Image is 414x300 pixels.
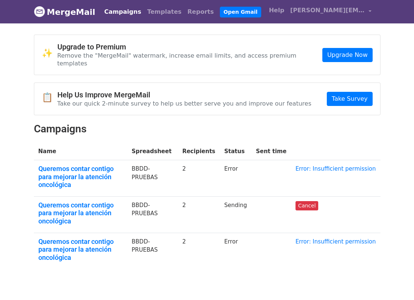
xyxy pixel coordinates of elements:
[34,6,45,17] img: MergeMail logo
[38,238,123,262] a: Queremos contar contigo para mejorar la atención oncológica
[57,52,323,67] p: Remove the "MergeMail" watermark, increase email limits, and access premium templates
[290,6,365,15] span: [PERSON_NAME][EMAIL_ADDRESS][DOMAIN_NAME]
[287,3,375,20] a: [PERSON_NAME][EMAIL_ADDRESS][DOMAIN_NAME]
[220,7,261,17] a: Open Gmail
[127,143,178,160] th: Spreadsheet
[296,165,376,172] a: Error: Insufficient permission
[178,196,220,233] td: 2
[34,123,380,135] h2: Campaigns
[252,143,291,160] th: Sent time
[42,48,57,59] span: ✨
[127,160,178,197] td: BBDD-PRUEBAS
[327,92,372,106] a: Take Survey
[127,233,178,269] td: BBDD-PRUEBAS
[178,143,220,160] th: Recipients
[377,264,414,300] iframe: Chat Widget
[296,201,318,210] a: Cancel
[220,233,252,269] td: Error
[184,4,217,19] a: Reports
[101,4,144,19] a: Campaigns
[34,143,127,160] th: Name
[220,196,252,233] td: Sending
[220,143,252,160] th: Status
[266,3,287,18] a: Help
[127,196,178,233] td: BBDD-PRUEBAS
[144,4,184,19] a: Templates
[57,42,323,51] h4: Upgrade to Premium
[42,92,57,103] span: 📋
[34,4,95,20] a: MergeMail
[322,48,372,62] a: Upgrade Now
[178,233,220,269] td: 2
[57,100,312,107] p: Take our quick 2-minute survey to help us better serve you and improve our features
[220,160,252,197] td: Error
[38,201,123,225] a: Queremos contar contigo para mejorar la atención oncológica
[296,238,376,245] a: Error: Insufficient permission
[57,90,312,99] h4: Help Us Improve MergeMail
[178,160,220,197] td: 2
[38,165,123,189] a: Queremos contar contigo para mejorar la atención oncológica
